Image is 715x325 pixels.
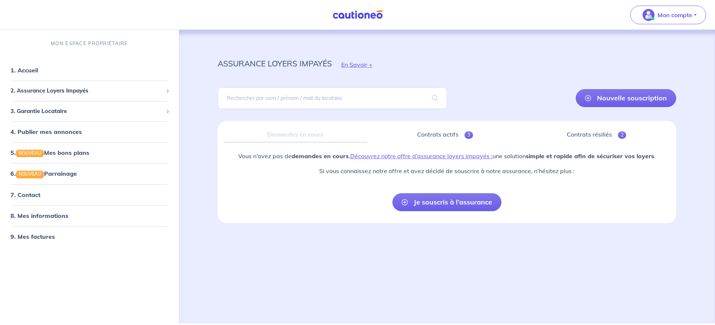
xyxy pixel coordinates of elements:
[3,124,176,139] div: 4. Publier mes annonces
[3,208,176,223] div: 8. Mes informations
[3,84,176,98] div: 2. Assurance Loyers Impayés
[10,149,89,156] a: 5.NOUVEAUMes bons plans
[630,6,706,24] button: illu_account_valid_menu.svgMon compte
[10,107,163,116] span: 3. Garantie Locataire
[292,152,349,160] strong: demandes en cours
[576,89,676,107] a: Nouvelle souscription
[350,152,492,160] a: Découvrez notre offre d’assurance loyers impayés :
[3,166,176,181] div: 6.NOUVEAUParrainage
[464,131,473,139] span: 3
[332,54,382,75] button: En Savoir +
[3,229,176,244] div: 9. Mes factures
[238,151,656,160] p: Vous n’avez pas de . une solution .
[10,170,77,177] a: 6.NOUVEAUParrainage
[238,166,656,175] p: Si vous connaissez notre offre et avez décidé de souscrire à notre assurance, n’hésitez plus :
[10,128,82,135] a: 4. Publier mes annonces
[392,193,501,211] a: Je souscris à l’assurance
[618,131,627,139] span: 2
[3,104,176,119] div: 3. Garantie Locataire
[218,57,332,70] p: assurance loyers impayés
[3,145,176,160] div: 5.NOUVEAUMes bons plans
[218,87,447,109] input: Rechercher par nom / prénom / mail du locataire
[10,191,40,199] a: 7. Contact
[658,10,692,19] p: Mon compte
[10,66,38,74] a: 1. Accueil
[643,9,655,21] img: illu_account_valid_menu.svg
[10,233,55,240] a: 9. Mes factures
[523,127,670,143] a: Contrats résiliés2
[330,10,386,19] img: Cautioneo
[526,152,654,160] strong: simple et rapide afin de sécuriser vos loyers
[10,87,163,95] span: 2. Assurance Loyers Impayés
[3,63,176,78] div: 1. Accueil
[373,127,517,143] a: Contrats actifs3
[51,40,128,47] p: MON ESPACE PROPRIÉTAIRE
[3,187,176,202] div: 7. Contact
[423,88,447,109] span: search
[10,212,68,219] a: 8. Mes informations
